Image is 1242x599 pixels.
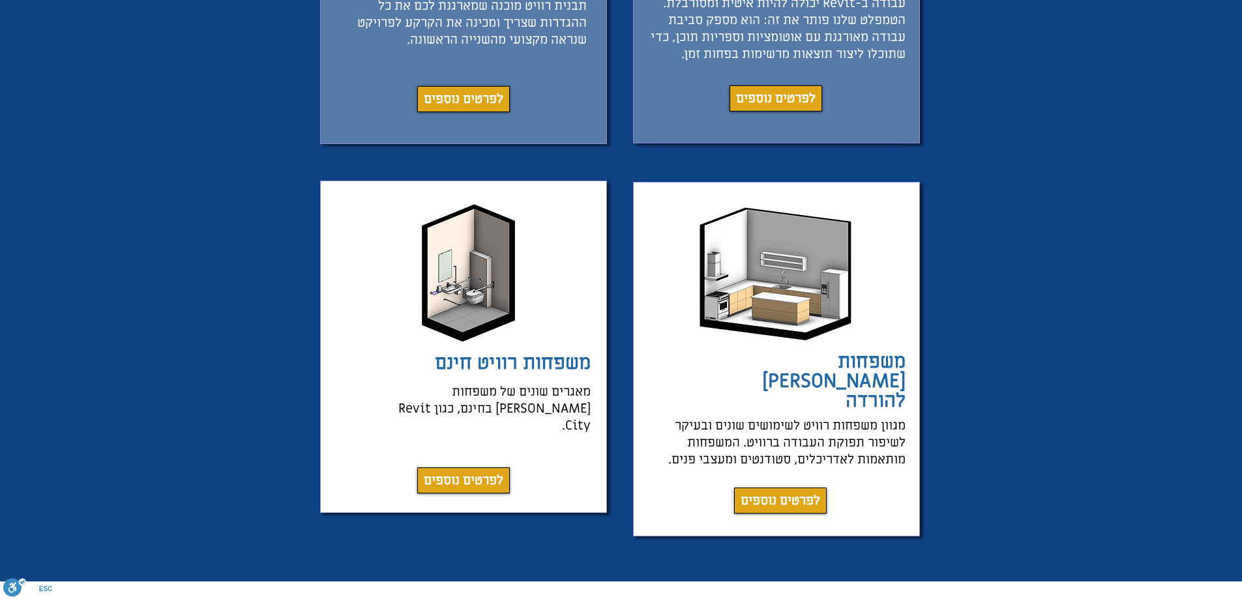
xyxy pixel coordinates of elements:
[762,349,906,413] a: משפחות [PERSON_NAME] להורדה
[696,198,857,345] img: משפחות רוויט מטבח להורדה
[398,383,591,434] span: מאגרים שונים של משפחות [PERSON_NAME] בחינם, כגון Revit City.
[417,86,510,112] a: לפרטים נוספים
[736,89,816,108] span: לפרטים נוספים
[417,467,510,493] a: לפרטים נוספים
[734,488,827,514] a: לפרטים נוספים
[424,90,503,108] span: לפרטים נוספים
[730,85,822,111] a: לפרטים נוספים
[424,471,503,489] span: לפרטים נוספים
[741,491,820,510] span: לפרטים נוספים
[413,202,524,345] img: קובץ שירותי נכים רוויט חינם
[435,350,591,375] a: משפחות רוויט חינם
[668,417,906,468] span: מגוון משפחות רוויט לשימושים שונים ובעיקר לשיפור תפוקת העבודה ברוויט. המשפחות מותאמות לאדריכלים, ס...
